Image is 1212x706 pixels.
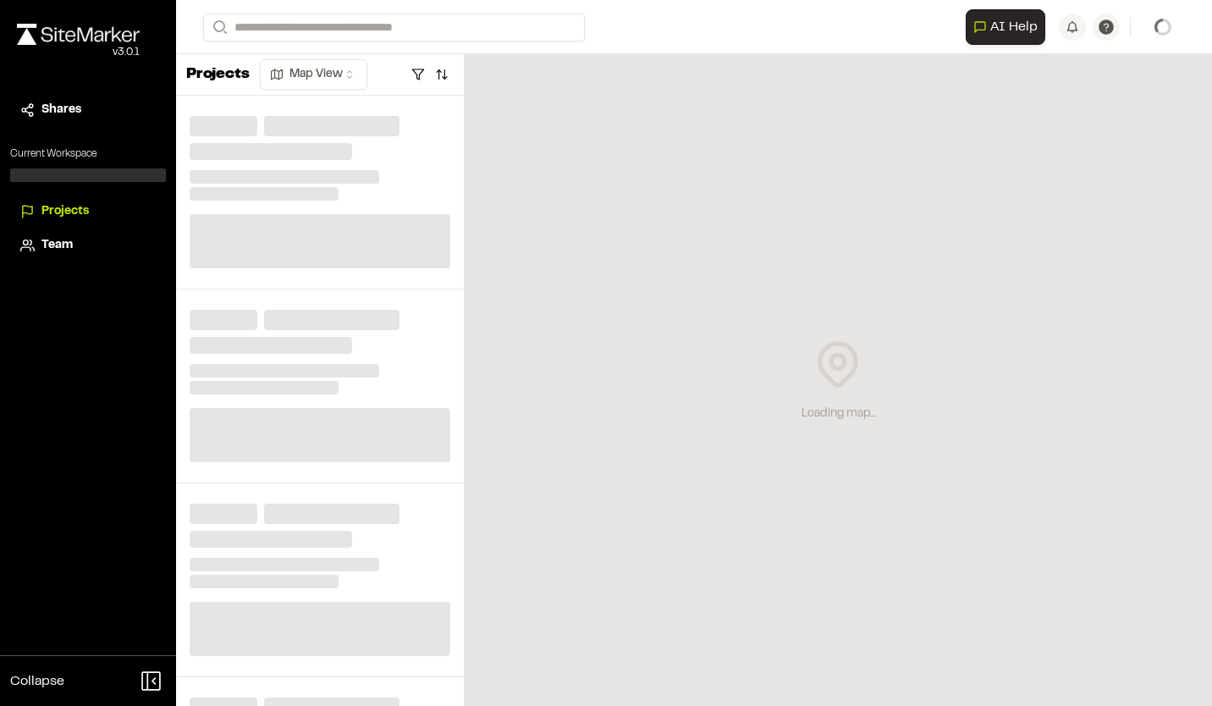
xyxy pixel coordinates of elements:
[41,101,81,119] span: Shares
[990,17,1038,37] span: AI Help
[41,236,73,255] span: Team
[20,236,156,255] a: Team
[17,24,140,45] img: rebrand.png
[10,671,64,692] span: Collapse
[17,45,140,60] div: Oh geez...please don't...
[20,202,156,221] a: Projects
[41,202,89,221] span: Projects
[203,14,234,41] button: Search
[802,405,875,423] div: Loading map...
[20,101,156,119] a: Shares
[966,9,1052,45] div: Open AI Assistant
[10,146,166,162] p: Current Workspace
[186,63,250,86] p: Projects
[966,9,1045,45] button: Open AI Assistant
